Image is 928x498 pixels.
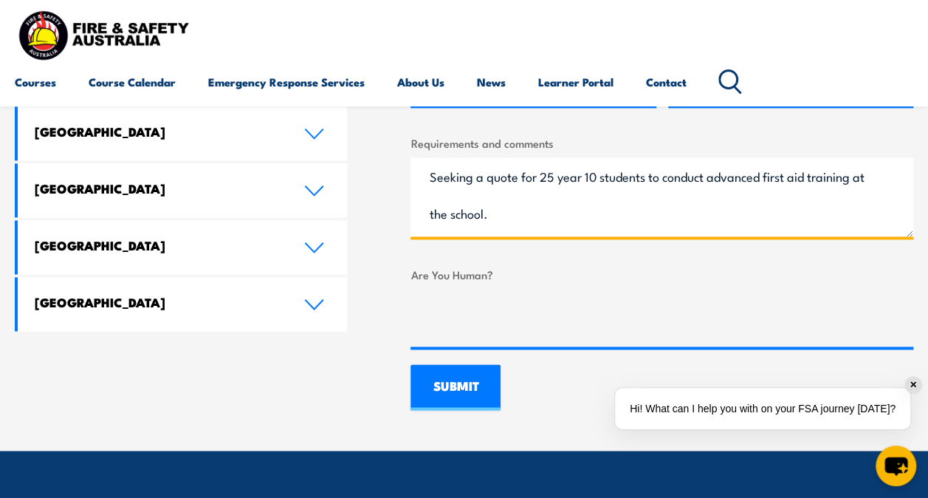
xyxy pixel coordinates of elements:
input: SUBMIT [410,364,501,410]
a: Emergency Response Services [208,64,365,100]
iframe: reCAPTCHA [410,289,635,347]
a: Contact [646,64,687,100]
a: Courses [15,64,56,100]
label: Requirements and comments [410,134,913,151]
label: Are You Human? [410,266,913,283]
h4: [GEOGRAPHIC_DATA] [35,294,281,310]
a: About Us [397,64,444,100]
a: [GEOGRAPHIC_DATA] [18,220,347,274]
div: Hi! What can I help you with on your FSA journey [DATE]? [615,388,910,429]
div: ✕ [905,377,921,393]
a: [GEOGRAPHIC_DATA] [18,277,347,331]
a: Course Calendar [89,64,176,100]
a: Learner Portal [538,64,613,100]
button: chat-button [876,446,916,486]
h4: [GEOGRAPHIC_DATA] [35,237,281,253]
a: [GEOGRAPHIC_DATA] [18,106,347,160]
a: [GEOGRAPHIC_DATA] [18,163,347,217]
h4: [GEOGRAPHIC_DATA] [35,180,281,197]
h4: [GEOGRAPHIC_DATA] [35,123,281,140]
a: News [477,64,506,100]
